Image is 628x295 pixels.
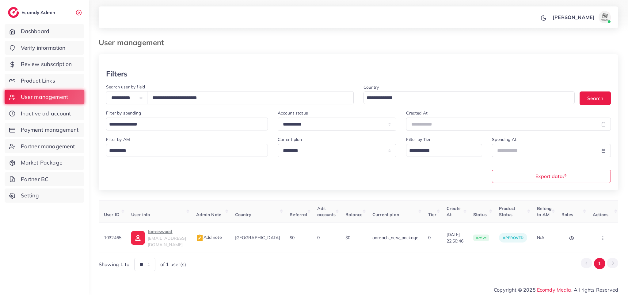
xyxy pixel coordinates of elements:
span: Status [473,212,487,217]
span: $0 [345,235,350,240]
button: Search [580,91,611,105]
span: approved [503,235,523,240]
label: Search user by field [106,84,145,90]
input: Search for option [107,146,260,156]
a: logoEcomdy Admin [8,7,57,18]
span: N/A [537,235,544,240]
span: Export data [535,174,568,179]
a: Jameswood[EMAIL_ADDRESS][DOMAIN_NAME] [131,228,186,248]
span: Product Status [499,206,515,217]
input: Search for option [407,146,474,156]
span: Inactive ad account [21,110,71,118]
span: User ID [104,212,120,217]
span: [DATE] 22:50:46 [447,231,463,244]
span: Tier [428,212,437,217]
a: User management [5,90,84,104]
label: Account status [278,110,308,116]
label: Current plan [278,136,302,142]
span: Market Package [21,159,63,167]
span: , All rights Reserved [571,286,618,293]
img: avatar [599,11,611,23]
span: Partner BC [21,175,49,183]
span: Setting [21,192,39,200]
span: $0 [290,235,295,240]
h3: User management [99,38,169,47]
a: Market Package [5,156,84,170]
a: Product Links [5,74,84,88]
span: 0 [317,235,320,240]
img: ic-user-info.36bf1079.svg [131,231,145,245]
button: Export data [492,170,611,183]
span: User management [21,93,68,101]
span: Showing 1 to [99,261,129,268]
span: Actions [593,212,608,217]
span: Payment management [21,126,79,134]
span: Verify information [21,44,66,52]
span: active [473,235,489,241]
span: Add note [196,235,222,240]
a: Partner BC [5,172,84,186]
a: Partner management [5,139,84,153]
span: Current plan [372,212,399,217]
img: logo [8,7,19,18]
a: Dashboard [5,24,84,38]
input: Search for option [107,120,260,129]
img: admin_note.cdd0b510.svg [196,234,204,242]
div: Search for option [406,144,482,157]
a: Payment management [5,123,84,137]
span: Dashboard [21,27,49,35]
a: Inactive ad account [5,107,84,121]
span: 1032465 [104,235,121,240]
span: Admin Note [196,212,222,217]
span: 0 [428,235,431,240]
a: [PERSON_NAME]avatar [549,11,613,23]
button: Go to page 1 [594,258,605,269]
input: Search for option [364,93,567,103]
span: [EMAIL_ADDRESS][DOMAIN_NAME] [148,235,186,247]
a: Ecomdy Media [537,287,571,293]
span: Roles [561,212,573,217]
a: Verify information [5,41,84,55]
span: adreach_new_package [372,235,418,240]
label: Filter by spending [106,110,141,116]
p: [PERSON_NAME] [553,14,595,21]
span: Balance [345,212,363,217]
h3: Filters [106,69,128,78]
label: Filter by AM [106,136,130,142]
a: Setting [5,188,84,203]
span: Copyright © 2025 [494,286,618,293]
span: Ads accounts [317,206,336,217]
span: of 1 user(s) [160,261,186,268]
p: Jameswood [148,228,186,235]
span: Product Links [21,77,55,85]
label: Spending At [492,136,516,142]
span: Partner management [21,142,75,150]
label: Country [363,84,379,90]
label: Created At [406,110,428,116]
div: Search for option [363,91,575,104]
h2: Ecomdy Admin [21,10,57,15]
span: Belong to AM [537,206,552,217]
span: Referral [290,212,307,217]
span: [GEOGRAPHIC_DATA] [235,235,280,240]
span: Review subscription [21,60,72,68]
span: Create At [447,206,461,217]
a: Review subscription [5,57,84,71]
ul: Pagination [581,258,618,269]
div: Search for option [106,118,268,130]
div: Search for option [106,144,268,157]
span: Country [235,212,252,217]
span: User info [131,212,150,217]
label: Filter by Tier [406,136,430,142]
